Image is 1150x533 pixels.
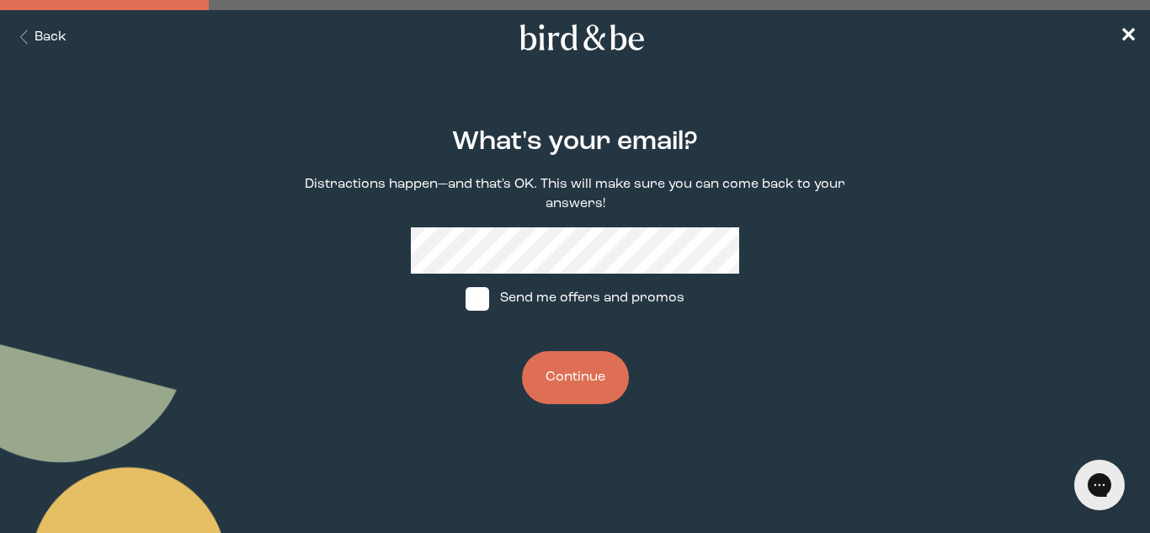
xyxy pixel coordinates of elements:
button: Back Button [13,28,67,47]
p: Distractions happen—and that's OK. This will make sure you can come back to your answers! [301,175,849,214]
h2: What's your email? [452,123,698,162]
span: ✕ [1120,27,1137,47]
a: ✕ [1120,23,1137,52]
button: Continue [522,351,629,404]
iframe: Gorgias live chat messenger [1066,454,1133,516]
label: Send me offers and promos [450,274,700,324]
